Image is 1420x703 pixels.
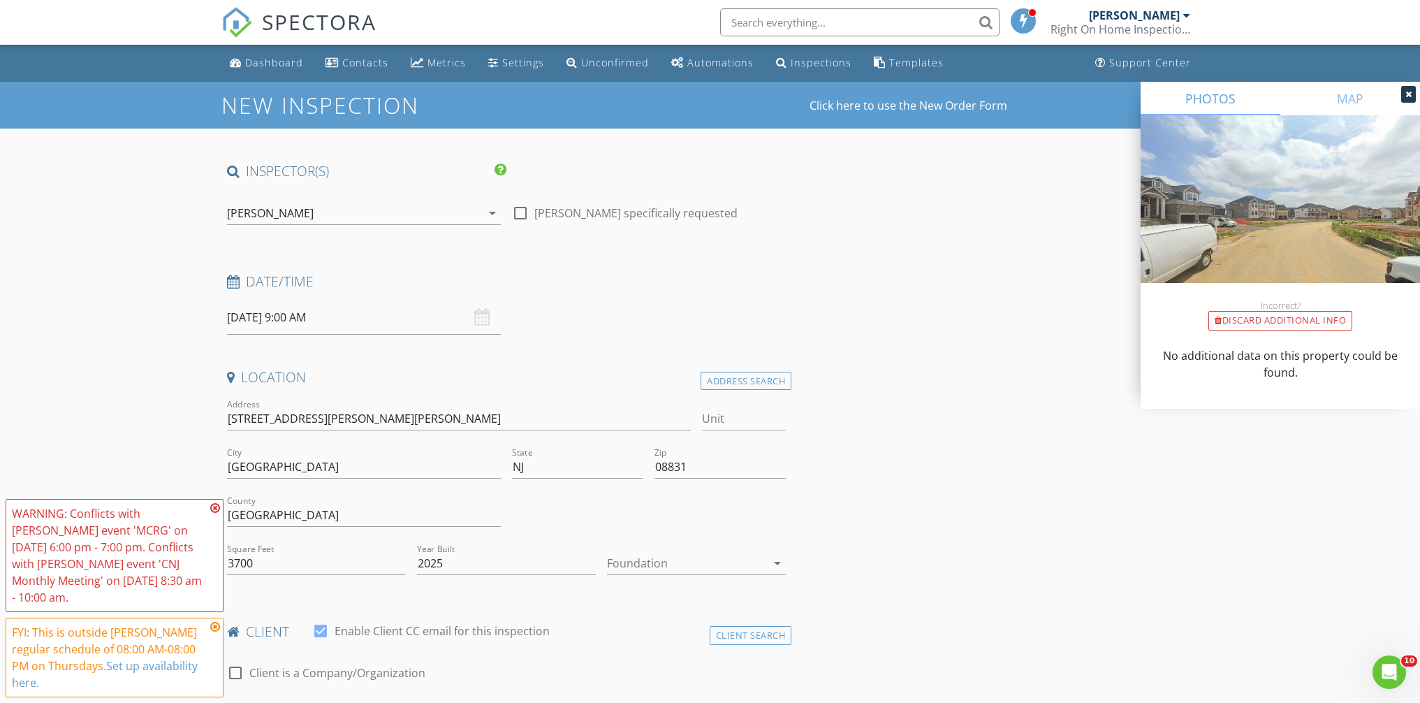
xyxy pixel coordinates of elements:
div: Dashboard [245,56,303,69]
input: Search everything... [720,8,1000,36]
a: Templates [868,50,949,76]
div: Contacts [342,56,388,69]
div: FYI: This is outside [PERSON_NAME] regular schedule of 08:00 AM-08:00 PM on Thursdays. [12,624,206,691]
i: arrow_drop_down [484,205,501,222]
span: SPECTORA [262,7,376,36]
div: Client Search [710,626,792,645]
a: Inspections [770,50,857,76]
a: Dashboard [224,50,309,76]
span: 10 [1401,655,1417,667]
div: Incorrect? [1141,300,1420,311]
i: arrow_drop_down [769,555,786,572]
a: Settings [483,50,550,76]
h4: Date/Time [227,273,786,291]
div: Support Center [1109,56,1191,69]
h1: New Inspection [221,93,531,117]
div: [PERSON_NAME] [227,207,314,219]
a: PHOTOS [1141,82,1280,115]
a: Unconfirmed [561,50,654,76]
a: SPECTORA [221,19,376,48]
iframe: Intercom live chat [1373,655,1406,689]
a: Automations (Basic) [666,50,759,76]
label: Enable Client CC email for this inspection [335,624,550,638]
label: Client is a Company/Organization [249,666,425,680]
img: The Best Home Inspection Software - Spectora [221,7,252,38]
h4: client [227,623,786,641]
label: [PERSON_NAME] specifically requested [534,206,738,220]
a: Support Center [1090,50,1196,76]
input: Select date [227,300,501,335]
div: Automations [687,56,754,69]
div: Discard Additional info [1208,311,1352,331]
div: Inspections [791,56,851,69]
div: Unconfirmed [581,56,649,69]
img: streetview [1141,115,1420,317]
a: MAP [1280,82,1420,115]
div: Right On Home Inspections, LLC [1051,22,1190,36]
h4: Location [227,368,786,386]
a: Metrics [405,50,471,76]
div: Address Search [701,372,791,391]
h4: INSPECTOR(S) [227,162,506,180]
div: [PERSON_NAME] [1089,8,1180,22]
a: Contacts [320,50,394,76]
a: Click here to use the New Order Form [810,100,1007,111]
div: Metrics [427,56,466,69]
div: WARNING: Conflicts with [PERSON_NAME] event 'MCRG' on [DATE] 6:00 pm - 7:00 pm. Conflicts with [P... [12,505,206,606]
p: No additional data on this property could be found. [1157,347,1403,381]
div: Settings [502,56,544,69]
div: Templates [889,56,944,69]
